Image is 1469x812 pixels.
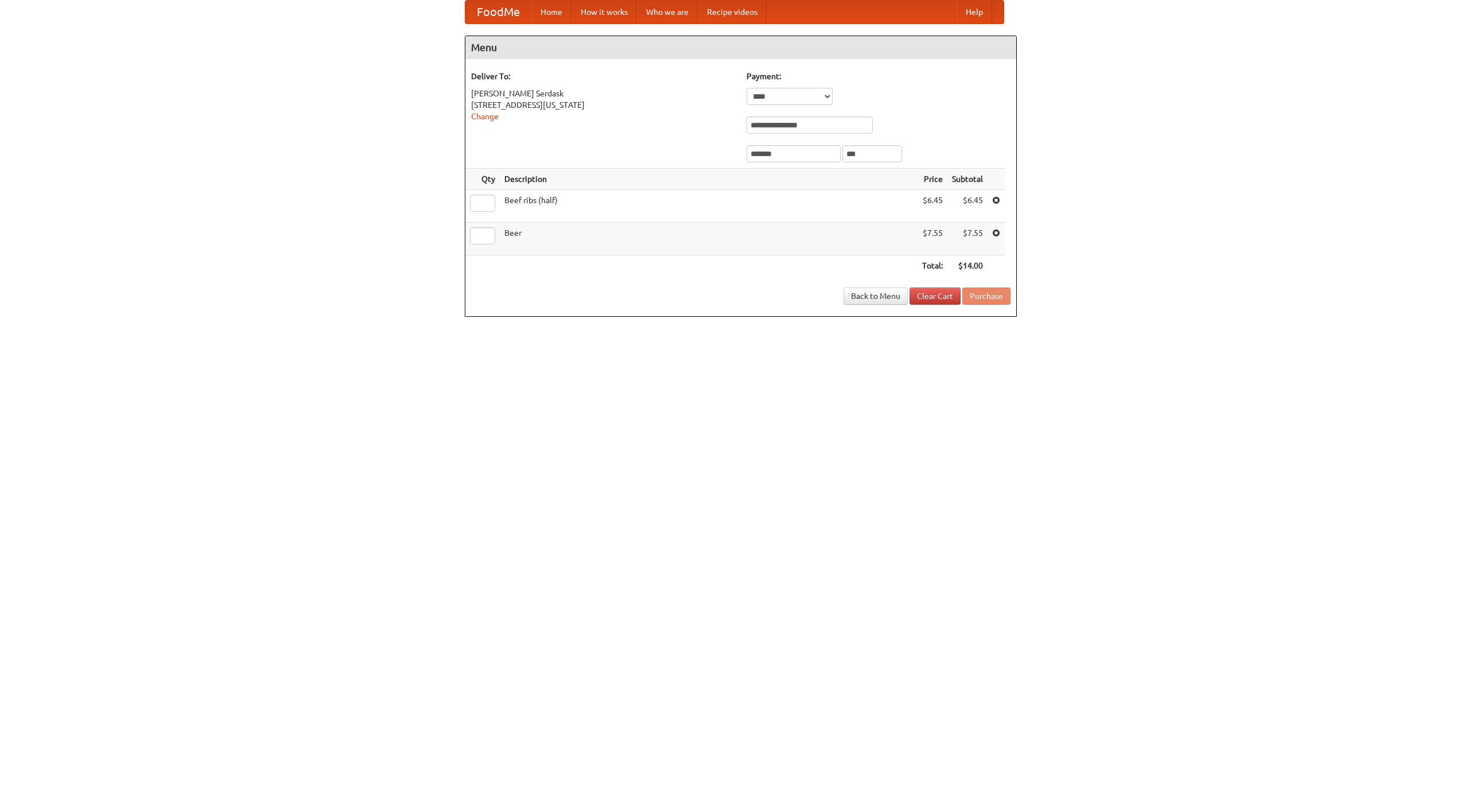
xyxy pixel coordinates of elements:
a: Back to Menu [844,287,908,305]
a: FoodMe [465,1,531,24]
th: $14.00 [947,255,988,277]
th: Subtotal [947,169,988,190]
h5: Deliver To: [471,71,735,82]
a: Recipe videos [698,1,767,24]
h4: Menu [465,36,1016,59]
a: Who we are [637,1,698,24]
th: Qty [465,169,500,190]
div: [STREET_ADDRESS][US_STATE] [471,99,735,111]
h5: Payment: [747,71,1011,82]
td: $6.45 [918,190,947,223]
td: Beef ribs (half) [500,190,918,223]
th: Total: [918,255,947,277]
th: Description [500,169,918,190]
a: Home [531,1,572,24]
a: Clear Cart [910,287,961,305]
a: How it works [572,1,637,24]
a: Help [957,1,992,24]
button: Purchase [962,287,1011,305]
th: Price [918,169,947,190]
td: Beer [500,223,918,255]
td: $6.45 [947,190,988,223]
td: $7.55 [918,223,947,255]
div: [PERSON_NAME] Serdask [471,88,735,99]
a: Change [471,112,499,121]
td: $7.55 [947,223,988,255]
